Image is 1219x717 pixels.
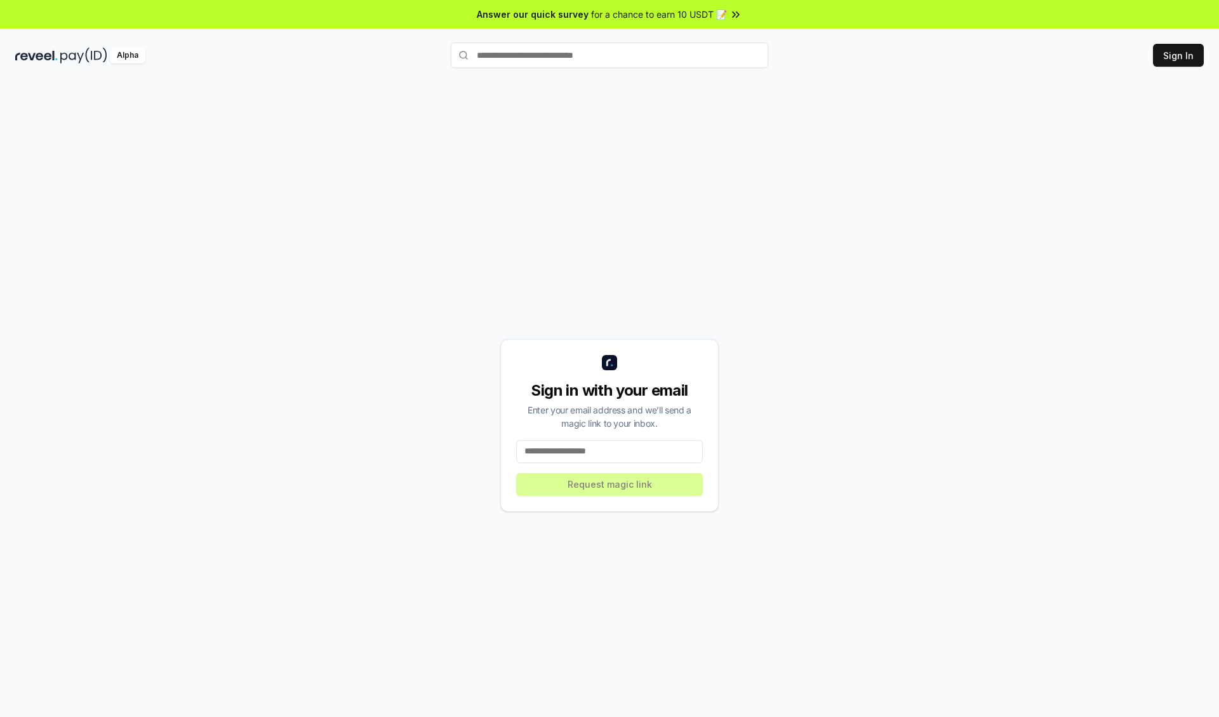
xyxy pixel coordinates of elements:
div: Sign in with your email [516,380,703,401]
div: Alpha [110,48,145,64]
button: Sign In [1153,44,1204,67]
img: pay_id [60,48,107,64]
span: Answer our quick survey [477,8,589,21]
div: Enter your email address and we’ll send a magic link to your inbox. [516,403,703,430]
img: reveel_dark [15,48,58,64]
span: for a chance to earn 10 USDT 📝 [591,8,727,21]
img: logo_small [602,355,617,370]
